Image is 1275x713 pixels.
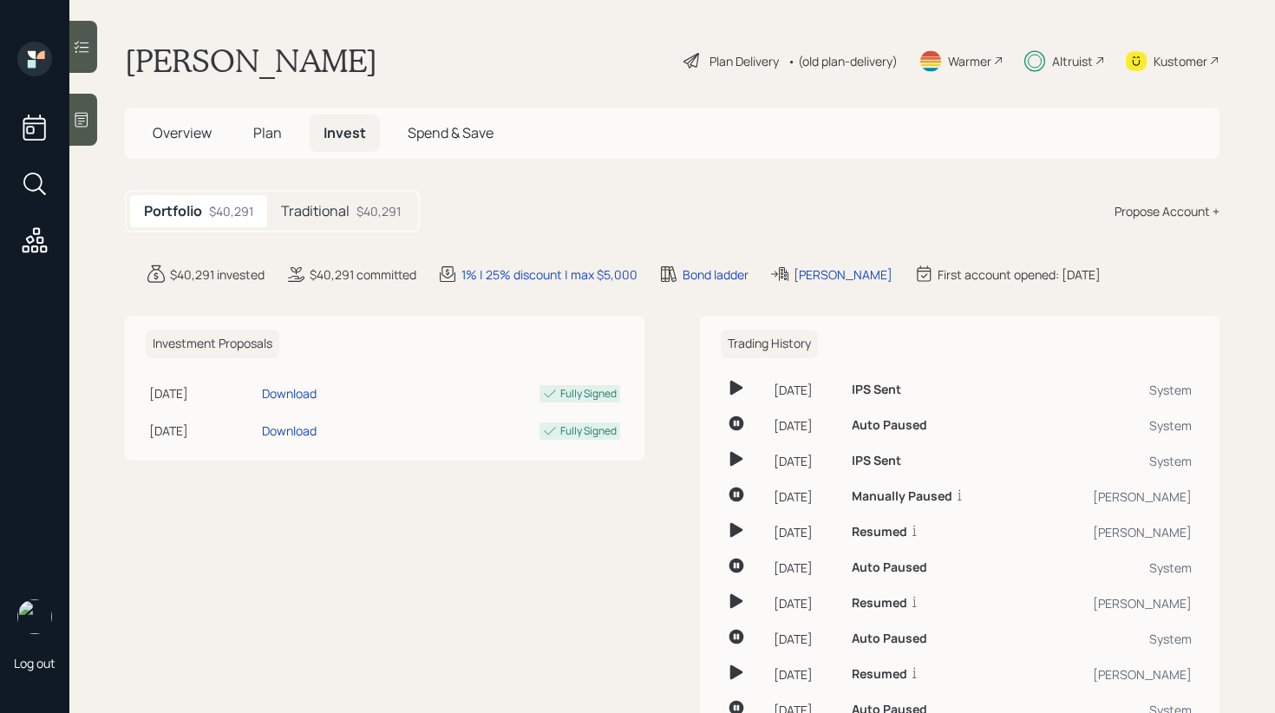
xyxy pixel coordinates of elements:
[1040,594,1192,612] div: [PERSON_NAME]
[408,123,494,142] span: Spend & Save
[17,599,52,634] img: retirable_logo.png
[560,386,617,402] div: Fully Signed
[125,42,377,80] h1: [PERSON_NAME]
[852,454,901,468] h6: IPS Sent
[1154,52,1207,70] div: Kustomer
[852,525,907,540] h6: Resumed
[774,452,838,470] div: [DATE]
[1040,416,1192,435] div: System
[774,416,838,435] div: [DATE]
[310,265,416,284] div: $40,291 committed
[262,384,317,402] div: Download
[774,487,838,506] div: [DATE]
[1040,630,1192,648] div: System
[774,665,838,684] div: [DATE]
[209,202,253,220] div: $40,291
[709,52,779,70] div: Plan Delivery
[253,123,282,142] span: Plan
[938,265,1101,284] div: First account opened: [DATE]
[153,123,212,142] span: Overview
[774,381,838,399] div: [DATE]
[1040,452,1192,470] div: System
[852,383,901,397] h6: IPS Sent
[1040,487,1192,506] div: [PERSON_NAME]
[852,418,927,433] h6: Auto Paused
[461,265,637,284] div: 1% | 25% discount | max $5,000
[774,523,838,541] div: [DATE]
[774,594,838,612] div: [DATE]
[788,52,898,70] div: • (old plan-delivery)
[852,667,907,682] h6: Resumed
[1052,52,1093,70] div: Altruist
[14,655,56,671] div: Log out
[1115,202,1219,220] div: Propose Account +
[170,265,265,284] div: $40,291 invested
[324,123,366,142] span: Invest
[1040,523,1192,541] div: [PERSON_NAME]
[146,330,279,358] h6: Investment Proposals
[281,203,350,219] h5: Traditional
[356,202,401,220] div: $40,291
[262,422,317,440] div: Download
[149,422,255,440] div: [DATE]
[774,559,838,577] div: [DATE]
[794,265,892,284] div: [PERSON_NAME]
[852,631,927,646] h6: Auto Paused
[721,330,818,358] h6: Trading History
[852,560,927,575] h6: Auto Paused
[852,596,907,611] h6: Resumed
[560,423,617,439] div: Fully Signed
[774,630,838,648] div: [DATE]
[948,52,991,70] div: Warmer
[1040,665,1192,684] div: [PERSON_NAME]
[1040,559,1192,577] div: System
[144,203,202,219] h5: Portfolio
[149,384,255,402] div: [DATE]
[852,489,952,504] h6: Manually Paused
[1040,381,1192,399] div: System
[683,265,749,284] div: Bond ladder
